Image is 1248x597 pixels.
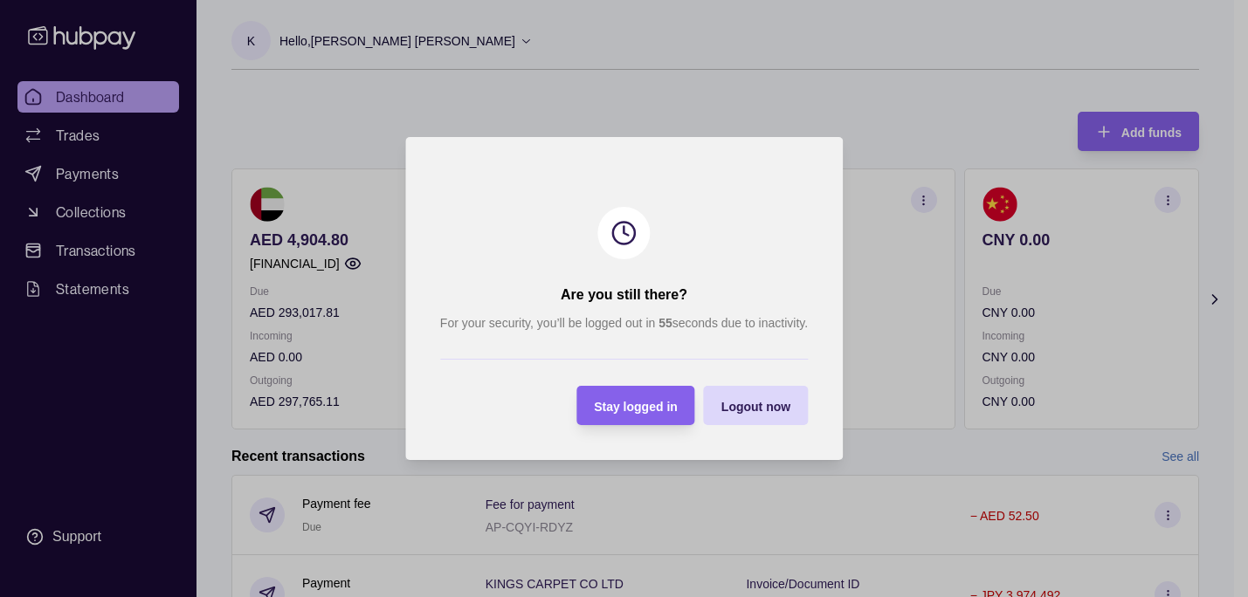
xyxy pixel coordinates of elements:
[594,400,678,414] span: Stay logged in
[561,285,687,305] h2: Are you still there?
[576,386,695,425] button: Stay logged in
[440,313,808,333] p: For your security, you’ll be logged out in seconds due to inactivity.
[704,386,808,425] button: Logout now
[658,316,672,330] strong: 55
[721,400,790,414] span: Logout now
